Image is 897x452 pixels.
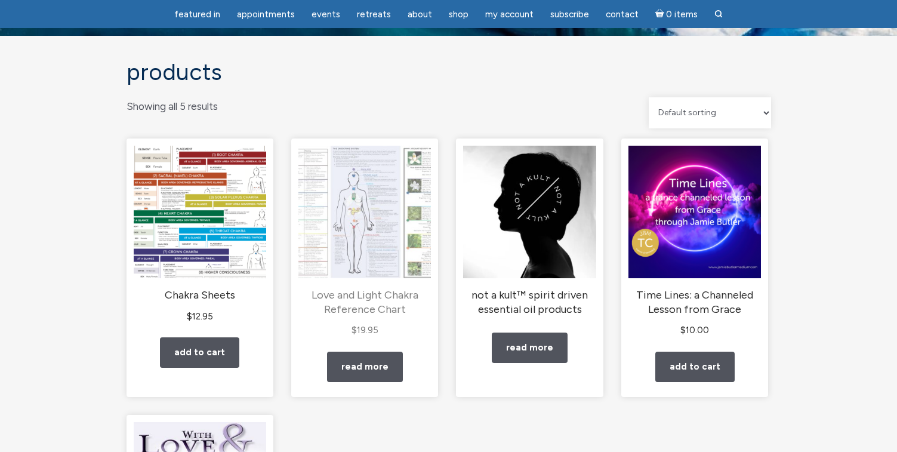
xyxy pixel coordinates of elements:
[298,146,431,278] img: Love and Light Chakra Reference Chart
[187,311,213,322] bdi: 12.95
[449,9,468,20] span: Shop
[628,146,761,278] img: Time Lines: a Channeled Lesson from Grace
[485,9,534,20] span: My Account
[312,9,340,20] span: Events
[599,3,646,26] a: Contact
[298,146,431,338] a: Love and Light Chakra Reference Chart $19.95
[237,9,295,20] span: Appointments
[127,97,218,116] p: Showing all 5 results
[304,3,347,26] a: Events
[463,288,596,316] h2: not a kult™ spirit driven essential oil products
[134,146,266,324] a: Chakra Sheets $12.95
[492,333,568,363] a: Read more about “not a kult™ spirit driven essential oil products”
[628,146,761,338] a: Time Lines: a Channeled Lesson from Grace $10.00
[550,9,589,20] span: Subscribe
[648,2,705,26] a: Cart0 items
[649,97,771,128] select: Shop order
[400,3,439,26] a: About
[442,3,476,26] a: Shop
[463,146,596,278] img: not a kult™ spirit driven essential oil products
[160,337,239,368] a: Add to cart: “Chakra Sheets”
[230,3,302,26] a: Appointments
[408,9,432,20] span: About
[655,9,667,20] i: Cart
[478,3,541,26] a: My Account
[463,146,596,316] a: not a kult™ spirit driven essential oil products
[680,325,686,336] span: $
[352,325,357,336] span: $
[352,325,378,336] bdi: 19.95
[350,3,398,26] a: Retreats
[134,146,266,278] img: Chakra Sheets
[543,3,596,26] a: Subscribe
[666,10,698,19] span: 0 items
[628,288,761,316] h2: Time Lines: a Channeled Lesson from Grace
[127,60,771,85] h1: Products
[298,288,431,316] h2: Love and Light Chakra Reference Chart
[655,352,735,382] a: Add to cart: “Time Lines: a Channeled Lesson from Grace”
[174,9,220,20] span: featured in
[134,288,266,303] h2: Chakra Sheets
[680,325,709,336] bdi: 10.00
[187,311,192,322] span: $
[327,352,403,382] a: Read more about “Love and Light Chakra Reference Chart”
[167,3,227,26] a: featured in
[606,9,639,20] span: Contact
[357,9,391,20] span: Retreats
